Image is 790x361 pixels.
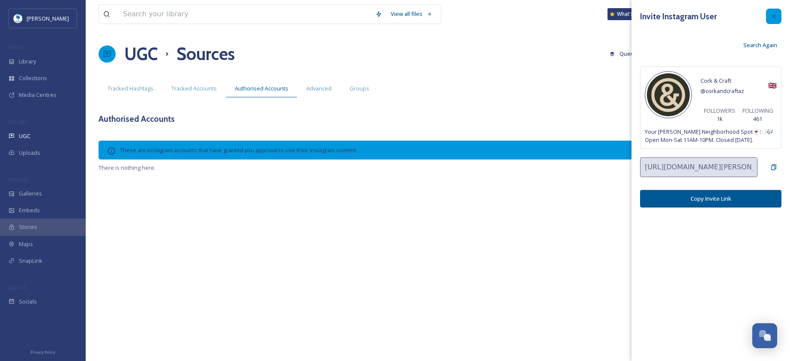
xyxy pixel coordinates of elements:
[743,41,777,49] span: Search Again
[717,115,723,123] span: 1k
[700,87,744,95] span: @ corkandcraftaz
[235,84,288,93] span: Authorised Accounts
[108,84,153,93] span: Tracked Hashtags
[124,41,158,67] a: UGC
[605,45,649,62] a: Queued
[14,14,22,23] img: download.jpeg
[119,5,371,24] input: Search your library
[9,176,28,183] span: WIDGETS
[640,10,717,23] h3: Invite Instagram User
[306,84,332,93] span: Advanced
[19,149,40,157] span: Uploads
[19,91,57,99] span: Media Centres
[607,8,650,20] a: What's New
[19,57,36,66] span: Library
[120,146,357,154] span: These are Instagram accounts that have granted you approval to use their Instagram content.
[19,132,30,140] span: UGC
[605,45,645,62] button: Queued
[30,346,55,357] a: Privacy Policy
[386,6,437,22] a: View all files
[640,190,781,208] button: Copy Invite Link
[645,128,777,144] span: Your [PERSON_NAME] Neighborhood Spot🍷🍽️🎶 Open Mon-Sat 11AM-10PM. Closed [DATE].
[704,107,735,115] span: FOLLOWERS
[19,298,37,306] span: Socials
[99,113,175,125] h3: Authorised Accounts
[177,41,235,67] h1: Sources
[30,349,55,355] span: Privacy Policy
[742,107,773,115] span: FOLLOWING
[9,44,24,51] span: MEDIA
[19,257,42,265] span: SnapLink
[19,74,47,82] span: Collections
[752,323,777,348] button: Open Chat
[171,84,217,93] span: Tracked Accounts
[19,206,40,214] span: Embeds
[9,284,26,291] span: SOCIALS
[350,84,369,93] span: Groups
[9,119,27,125] span: COLLECT
[700,75,777,96] div: 🇬🇧
[99,164,777,172] span: There is nothing here.
[27,15,69,22] span: [PERSON_NAME]
[753,115,762,123] span: 461
[19,223,37,231] span: Stories
[647,73,690,116] img: 497186261_17842936668488842_8253384123190815510_n.jpg
[19,190,42,198] span: Galleries
[19,240,33,248] span: Maps
[700,77,731,84] span: Cork & Craft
